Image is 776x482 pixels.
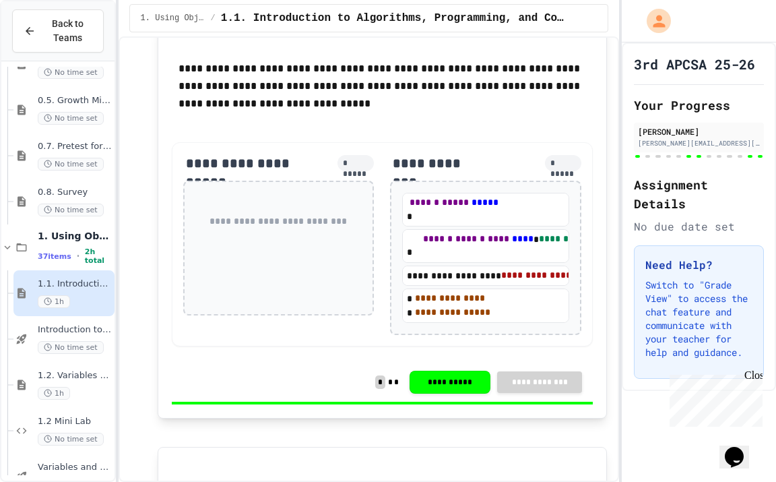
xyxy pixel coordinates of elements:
div: [PERSON_NAME] [638,125,760,138]
span: 0.7. Pretest for the AP CSA Exam [38,141,112,152]
span: 2h total [85,247,112,265]
span: 1.2. Variables and Data Types [38,370,112,382]
div: No due date set [634,218,764,235]
p: Switch to "Grade View" to access the chat feature and communicate with your teacher for help and ... [645,278,752,359]
div: [PERSON_NAME][EMAIL_ADDRESS][PERSON_NAME][DOMAIN_NAME] [638,138,760,148]
span: No time set [38,204,104,216]
h2: Assignment Details [634,175,764,213]
span: Introduction to Algorithms, Programming, and Compilers [38,324,112,336]
span: 1.2 Mini Lab [38,416,112,427]
span: Variables and Data Types - Quiz [38,462,112,473]
span: No time set [38,158,104,171]
span: 37 items [38,252,71,261]
span: No time set [38,341,104,354]
span: 1h [38,387,70,400]
span: 0.8. Survey [38,187,112,198]
h2: Your Progress [634,96,764,115]
div: My Account [633,5,674,36]
span: No time set [38,66,104,79]
iframe: chat widget [719,428,763,469]
iframe: chat widget [664,369,763,427]
div: Chat with us now!Close [5,5,93,86]
span: • [77,251,79,262]
span: 1.1. Introduction to Algorithms, Programming, and Compilers [221,10,566,26]
button: Back to Teams [12,9,104,53]
span: 1. Using Objects and Methods [141,13,205,24]
h3: Need Help? [645,257,752,273]
h1: 3rd APCSA 25-26 [634,55,755,73]
span: No time set [38,433,104,446]
span: 1.1. Introduction to Algorithms, Programming, and Compilers [38,278,112,290]
span: Back to Teams [44,17,92,45]
span: 0.5. Growth Mindset and Pair Programming [38,95,112,107]
span: No time set [38,112,104,125]
span: / [211,13,216,24]
span: 1. Using Objects and Methods [38,230,112,242]
span: 1h [38,295,70,308]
